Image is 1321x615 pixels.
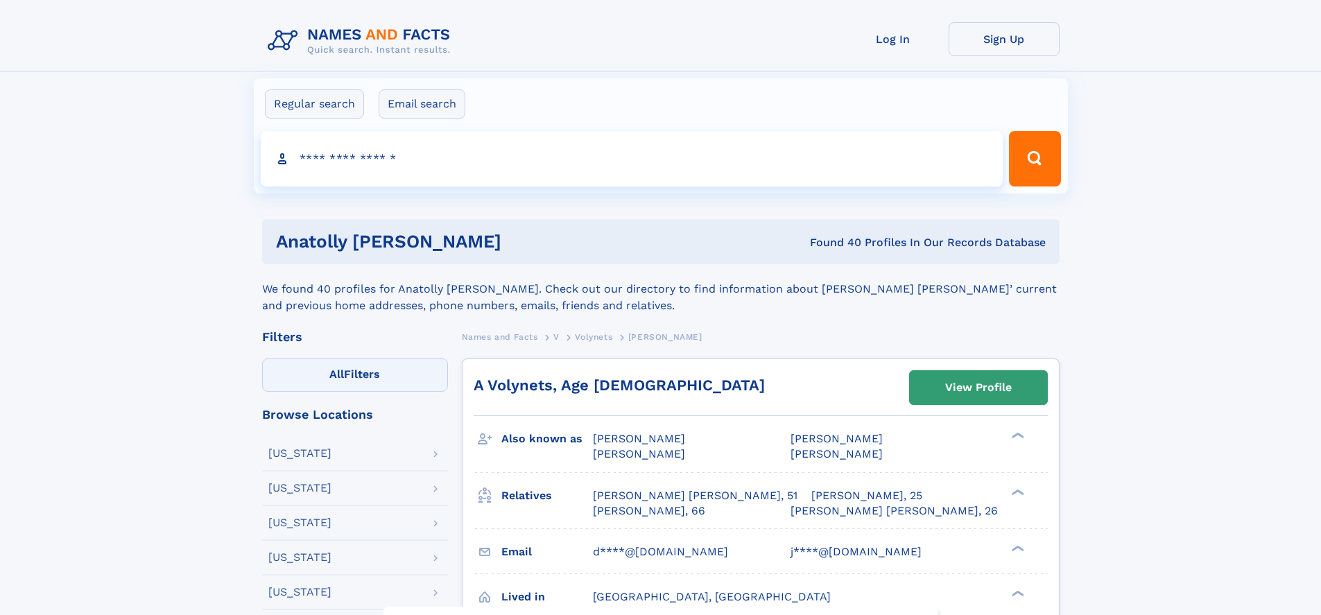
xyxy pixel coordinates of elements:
div: Filters [262,331,448,343]
div: We found 40 profiles for Anatolly [PERSON_NAME]. Check out our directory to find information abou... [262,264,1060,314]
div: Found 40 Profiles In Our Records Database [655,235,1046,250]
span: [PERSON_NAME] [593,432,685,445]
h1: anatolly [PERSON_NAME] [276,233,656,250]
button: Search Button [1009,131,1060,187]
span: [GEOGRAPHIC_DATA], [GEOGRAPHIC_DATA] [593,590,831,603]
div: [US_STATE] [268,552,331,563]
div: View Profile [945,372,1012,404]
span: [PERSON_NAME] [791,432,883,445]
div: ❯ [1008,431,1025,440]
a: Volynets [575,328,612,345]
span: All [329,367,344,381]
a: Log In [838,22,949,56]
a: Sign Up [949,22,1060,56]
h3: Email [501,540,593,564]
div: ❯ [1008,589,1025,598]
span: [PERSON_NAME] [791,447,883,460]
label: Regular search [265,89,364,119]
label: Email search [379,89,465,119]
div: [US_STATE] [268,517,331,528]
span: [PERSON_NAME] [593,447,685,460]
div: ❯ [1008,487,1025,496]
img: Logo Names and Facts [262,22,462,60]
span: [PERSON_NAME] [628,332,702,342]
span: Volynets [575,332,612,342]
label: Filters [262,358,448,392]
span: V [553,332,560,342]
h3: Also known as [501,427,593,451]
a: V [553,328,560,345]
a: [PERSON_NAME] [PERSON_NAME], 26 [791,503,998,519]
input: search input [261,131,1003,187]
div: ❯ [1008,544,1025,553]
div: [US_STATE] [268,448,331,459]
h3: Relatives [501,484,593,508]
a: [PERSON_NAME], 25 [811,488,922,503]
a: A Volynets, Age [DEMOGRAPHIC_DATA] [474,376,765,394]
div: [US_STATE] [268,587,331,598]
a: [PERSON_NAME] [PERSON_NAME], 51 [593,488,797,503]
a: Names and Facts [462,328,538,345]
a: [PERSON_NAME], 66 [593,503,705,519]
div: Browse Locations [262,408,448,421]
div: [US_STATE] [268,483,331,494]
h3: Lived in [501,585,593,609]
a: View Profile [910,371,1047,404]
